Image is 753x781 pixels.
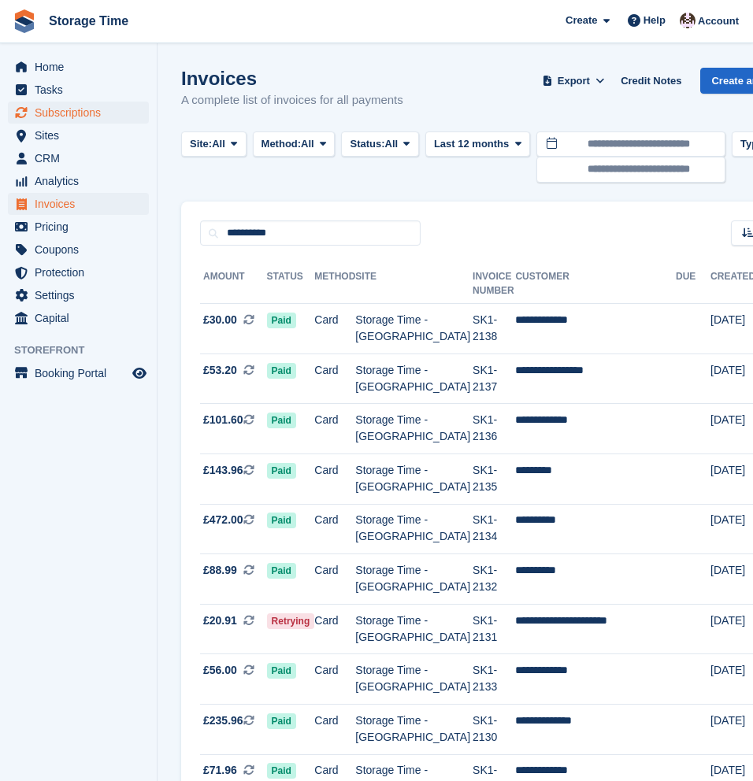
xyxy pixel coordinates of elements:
[203,762,237,779] span: £71.96
[8,239,149,261] a: menu
[355,304,473,354] td: Storage Time - [GEOGRAPHIC_DATA]
[267,613,315,629] span: Retrying
[539,68,608,94] button: Export
[8,124,149,146] a: menu
[267,313,296,328] span: Paid
[35,147,129,169] span: CRM
[203,312,237,328] span: £30.00
[676,265,710,304] th: Due
[190,136,212,152] span: Site:
[314,504,355,554] td: Card
[301,136,314,152] span: All
[203,512,243,528] span: £472.00
[43,8,135,34] a: Storage Time
[314,304,355,354] td: Card
[212,136,225,152] span: All
[35,79,129,101] span: Tasks
[434,136,509,152] span: Last 12 months
[35,261,129,283] span: Protection
[8,147,149,169] a: menu
[680,13,696,28] img: Saeed
[8,79,149,101] a: menu
[203,562,237,579] span: £88.99
[35,56,129,78] span: Home
[203,362,237,379] span: £53.20
[267,363,296,379] span: Paid
[35,239,129,261] span: Coupons
[698,13,739,29] span: Account
[267,763,296,779] span: Paid
[473,554,515,605] td: SK1-2132
[385,136,399,152] span: All
[181,91,403,109] p: A complete list of invoices for all payments
[614,68,688,94] a: Credit Notes
[267,663,296,679] span: Paid
[473,353,515,404] td: SK1-2137
[473,304,515,354] td: SK1-2138
[314,704,355,754] td: Card
[473,704,515,754] td: SK1-2130
[473,265,515,304] th: Invoice Number
[8,216,149,238] a: menu
[35,193,129,215] span: Invoices
[130,364,149,383] a: Preview store
[566,13,597,28] span: Create
[181,68,403,89] h1: Invoices
[314,604,355,654] td: Card
[425,131,530,157] button: Last 12 months
[262,136,302,152] span: Method:
[355,504,473,554] td: Storage Time - [GEOGRAPHIC_DATA]
[267,713,296,729] span: Paid
[35,102,129,124] span: Subscriptions
[355,265,473,304] th: Site
[8,261,149,283] a: menu
[35,362,129,384] span: Booking Portal
[14,342,157,358] span: Storefront
[267,513,296,528] span: Paid
[314,353,355,404] td: Card
[203,412,243,428] span: £101.60
[35,170,129,192] span: Analytics
[203,613,237,629] span: £20.91
[8,170,149,192] a: menu
[314,554,355,605] td: Card
[473,604,515,654] td: SK1-2131
[473,453,515,504] td: SK1-2135
[515,265,676,304] th: Customer
[35,216,129,238] span: Pricing
[267,413,296,428] span: Paid
[267,463,296,479] span: Paid
[314,265,355,304] th: Method
[35,307,129,329] span: Capital
[355,554,473,605] td: Storage Time - [GEOGRAPHIC_DATA]
[8,193,149,215] a: menu
[644,13,666,28] span: Help
[314,654,355,705] td: Card
[355,604,473,654] td: Storage Time - [GEOGRAPHIC_DATA]
[8,102,149,124] a: menu
[8,284,149,306] a: menu
[355,353,473,404] td: Storage Time - [GEOGRAPHIC_DATA]
[267,563,296,579] span: Paid
[267,265,315,304] th: Status
[200,265,267,304] th: Amount
[355,704,473,754] td: Storage Time - [GEOGRAPHIC_DATA]
[341,131,418,157] button: Status: All
[314,453,355,504] td: Card
[314,404,355,454] td: Card
[203,462,243,479] span: £143.96
[35,124,129,146] span: Sites
[355,654,473,705] td: Storage Time - [GEOGRAPHIC_DATA]
[203,713,243,729] span: £235.96
[203,662,237,679] span: £56.00
[13,9,36,33] img: stora-icon-8386f47178a22dfd0bd8f6a31ec36ba5ce8667c1dd55bd0f319d3a0aa187defe.svg
[253,131,336,157] button: Method: All
[473,504,515,554] td: SK1-2134
[473,404,515,454] td: SK1-2136
[473,654,515,705] td: SK1-2133
[8,362,149,384] a: menu
[8,56,149,78] a: menu
[8,307,149,329] a: menu
[355,404,473,454] td: Storage Time - [GEOGRAPHIC_DATA]
[350,136,384,152] span: Status:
